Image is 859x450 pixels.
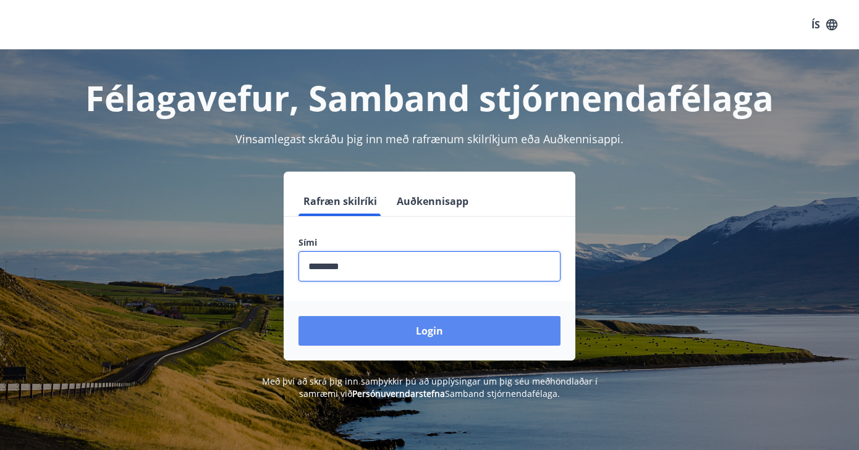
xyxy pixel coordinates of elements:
[235,131,624,146] span: Vinsamlegast skráðu þig inn með rafrænum skilríkjum eða Auðkennisappi.
[352,388,445,399] a: Persónuverndarstefna
[298,316,561,346] button: Login
[298,186,382,216] button: Rafræn skilríki
[298,236,561,249] label: Sími
[262,375,598,399] span: Með því að skrá þig inn samþykkir þú að upplýsingar um þig séu meðhöndlaðar í samræmi við Samband...
[392,186,473,216] button: Auðkennisapp
[15,74,844,121] h1: Félagavefur, Samband stjórnendafélaga
[805,14,844,36] button: ÍS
